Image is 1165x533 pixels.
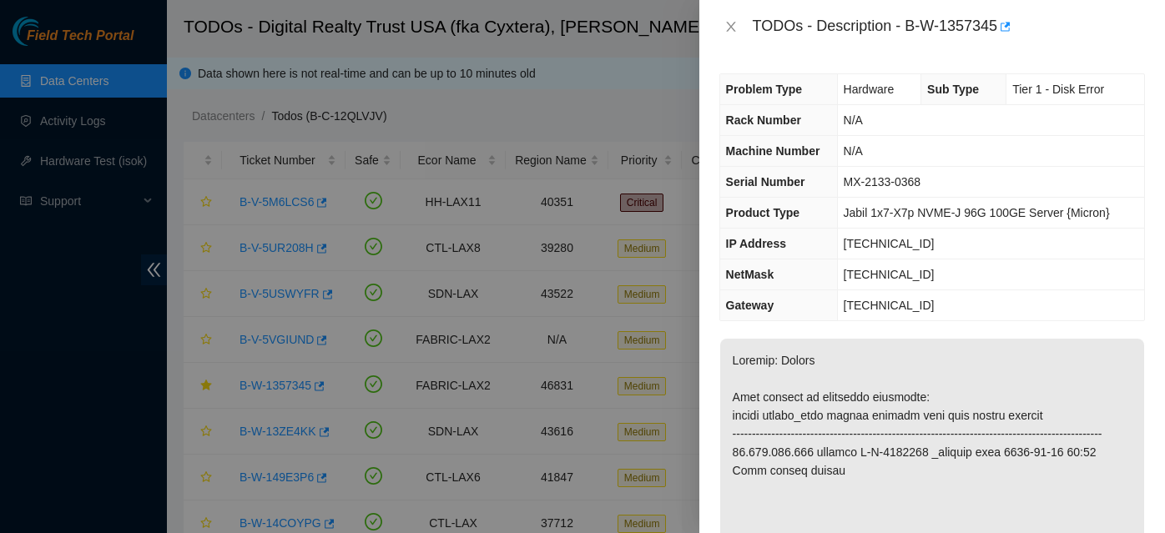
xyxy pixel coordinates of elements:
[1012,83,1104,96] span: Tier 1 - Disk Error
[844,175,921,189] span: MX-2133-0368
[844,268,935,281] span: [TECHNICAL_ID]
[844,83,895,96] span: Hardware
[726,113,801,127] span: Rack Number
[844,299,935,312] span: [TECHNICAL_ID]
[844,144,863,158] span: N/A
[719,19,743,35] button: Close
[726,83,803,96] span: Problem Type
[726,206,799,219] span: Product Type
[753,13,1145,40] div: TODOs - Description - B-W-1357345
[844,237,935,250] span: [TECHNICAL_ID]
[726,299,774,312] span: Gateway
[726,144,820,158] span: Machine Number
[726,237,786,250] span: IP Address
[726,268,774,281] span: NetMask
[844,113,863,127] span: N/A
[726,175,805,189] span: Serial Number
[927,83,979,96] span: Sub Type
[724,20,738,33] span: close
[844,206,1110,219] span: Jabil 1x7-X7p NVME-J 96G 100GE Server {Micron}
